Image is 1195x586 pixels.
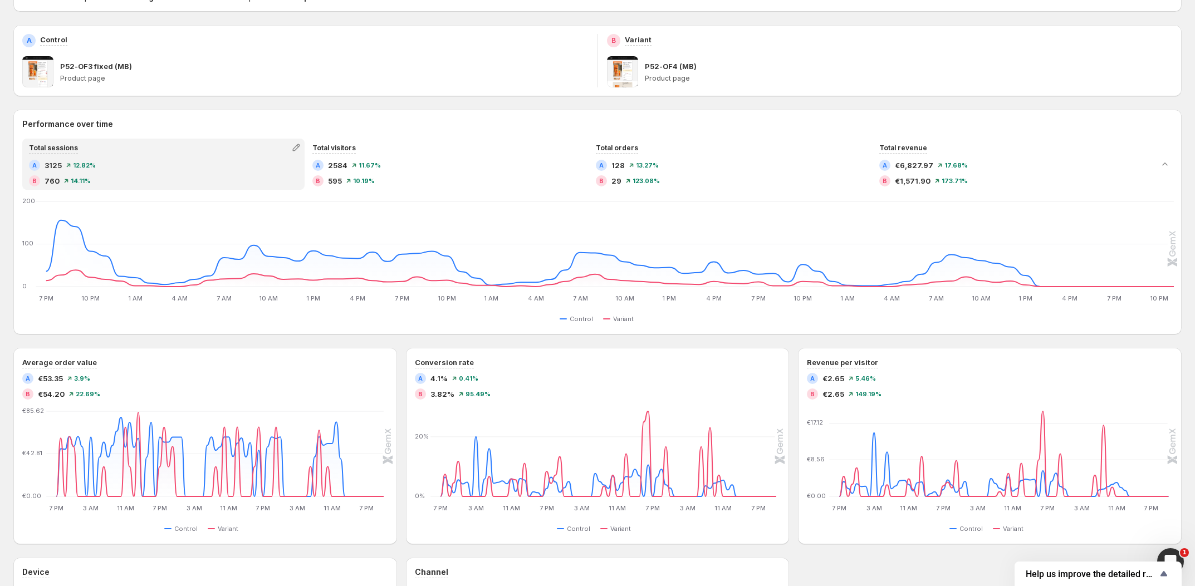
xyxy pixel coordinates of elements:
text: 11 AM [502,504,520,512]
text: 1 AM [128,294,143,302]
text: 7 PM [256,504,271,512]
span: 0.41 % [459,375,478,382]
text: €0.00 [807,492,826,500]
h2: B [611,36,616,45]
span: 10.19 % [353,178,375,184]
h2: A [27,36,32,45]
text: 3 AM [574,504,590,512]
text: 7 PM [645,504,660,512]
span: 1 [1180,548,1189,557]
iframe: Intercom live chat [1157,548,1184,575]
text: €8.56 [807,455,825,463]
text: 4 PM [1062,294,1078,302]
text: 0 [22,282,27,290]
p: Control [40,34,67,45]
text: 4 AM [884,294,900,302]
span: Total revenue [879,144,927,152]
span: 11.67 % [359,162,381,169]
h2: A [883,162,887,169]
span: 4.1% [430,373,448,384]
h3: Device [22,567,50,578]
h2: B [810,391,815,397]
span: Help us improve the detailed report for A/B campaigns [1026,569,1157,579]
text: 3 AM [290,504,306,512]
span: Variant [218,524,238,533]
span: 149.19 % [855,391,881,397]
text: 7 PM [359,504,374,512]
button: Variant [993,522,1028,535]
text: 0% [415,492,425,500]
text: 7 PM [936,504,951,512]
span: 2584 [328,160,347,171]
text: 10 AM [259,294,278,302]
h3: Revenue per visitor [807,357,878,368]
text: 3 AM [866,504,882,512]
span: Control [959,524,983,533]
span: 760 [45,175,60,186]
text: 10 AM [615,294,634,302]
h2: A [32,162,37,169]
button: Control [164,522,202,535]
text: 7 PM [433,504,448,512]
span: 22.69 % [76,391,100,397]
h3: Channel [415,567,448,578]
text: 7 AM [217,294,232,302]
span: €6,827.97 [895,160,933,171]
text: 3 AM [971,504,986,512]
button: Collapse chart [1157,156,1173,172]
text: 4 PM [350,294,365,302]
span: 3.82% [430,388,454,400]
text: 11 AM [714,504,732,512]
button: Variant [208,522,243,535]
button: Variant [600,522,635,535]
p: P52-OF3 fixed (MB) [60,61,132,72]
text: €42.81 [22,449,42,457]
p: Product page [60,74,589,83]
span: Control [567,524,590,533]
span: 13.27 % [636,162,659,169]
h2: A [316,162,320,169]
text: 7 PM [39,294,53,302]
text: 4 AM [528,294,544,302]
p: P52-OF4 (MB) [645,61,697,72]
button: Show survey - Help us improve the detailed report for A/B campaigns [1026,567,1170,580]
p: Variant [625,34,652,45]
span: 29 [611,175,621,186]
img: P52-OF3 fixed (MB) [22,56,53,87]
text: 7 PM [1040,504,1055,512]
span: Variant [610,524,631,533]
h2: B [883,178,887,184]
span: €54.20 [38,388,65,400]
button: Control [560,312,597,326]
span: 95.49 % [466,391,491,397]
span: 3125 [45,160,62,171]
span: Variant [613,314,634,323]
span: Total orders [596,144,638,152]
text: 11 AM [324,504,341,512]
span: €53.35 [38,373,63,384]
h2: A [810,375,815,382]
text: 7 PM [1107,294,1121,302]
p: Product page [645,74,1173,83]
text: 7 PM [751,504,766,512]
img: P52-OF4 (MB) [607,56,638,87]
text: 10 AM [972,294,991,302]
span: €2.65 [822,388,844,400]
button: Variant [603,312,638,326]
span: Total sessions [29,144,78,152]
text: 7 PM [832,504,847,512]
text: 1 PM [1018,294,1032,302]
text: 7 PM [1144,504,1159,512]
text: 3 AM [468,504,483,512]
text: 20% [415,432,429,440]
text: €17.12 [807,418,823,426]
text: 11 AM [1108,504,1125,512]
text: 7 PM [49,504,63,512]
span: Variant [1003,524,1023,533]
text: 1 AM [840,294,855,302]
text: 3 AM [187,504,202,512]
text: 11 AM [117,504,134,512]
span: 12.82 % [73,162,96,169]
text: 11 AM [1004,504,1021,512]
span: €1,571.90 [895,175,930,186]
